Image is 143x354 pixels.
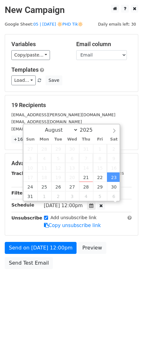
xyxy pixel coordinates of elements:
[93,137,107,141] span: Fri
[96,21,138,28] span: Daily emails left: 30
[79,163,93,172] span: August 14, 2025
[78,242,106,254] a: Preview
[65,182,79,191] span: August 27, 2025
[11,66,39,73] a: Templates
[44,203,83,208] span: [DATE] 12:00pm
[46,75,62,85] button: Save
[11,102,132,109] h5: 19 Recipients
[79,172,93,182] span: August 21, 2025
[44,223,101,228] a: Copy unsubscribe link
[51,182,65,191] span: August 26, 2025
[93,153,107,163] span: August 8, 2025
[11,127,82,131] small: [EMAIL_ADDRESS][DOMAIN_NAME]
[37,153,51,163] span: August 4, 2025
[11,215,42,220] strong: Unsubscribe
[11,202,34,207] strong: Schedule
[65,163,79,172] span: August 13, 2025
[107,172,121,182] span: August 23, 2025
[107,144,121,153] span: August 2, 2025
[107,191,121,201] span: September 6, 2025
[79,191,93,201] span: September 4, 2025
[107,153,121,163] span: August 9, 2025
[33,22,83,27] a: 05 | [DATE] 🔆PHD Tik🔆
[11,160,132,167] h5: Advanced
[11,135,38,143] a: +16 more
[37,191,51,201] span: September 1, 2025
[11,112,115,117] small: [EMAIL_ADDRESS][PERSON_NAME][DOMAIN_NAME]
[5,5,138,15] h2: New Campaign
[79,182,93,191] span: August 28, 2025
[76,41,132,48] h5: Email column
[51,172,65,182] span: August 19, 2025
[93,144,107,153] span: August 1, 2025
[51,214,97,221] label: Add unsubscribe link
[107,163,121,172] span: August 16, 2025
[11,50,50,60] a: Copy/paste...
[79,137,93,141] span: Thu
[11,75,36,85] a: Load...
[111,324,143,354] iframe: Chat Widget
[23,191,37,201] span: August 31, 2025
[11,171,33,176] strong: Tracking
[37,172,51,182] span: August 18, 2025
[78,127,101,133] input: Year
[93,172,107,182] span: August 22, 2025
[107,182,121,191] span: August 30, 2025
[93,163,107,172] span: August 15, 2025
[79,144,93,153] span: July 31, 2025
[79,153,93,163] span: August 7, 2025
[65,137,79,141] span: Wed
[99,170,124,177] label: UTM Codes
[23,153,37,163] span: August 3, 2025
[11,119,82,124] small: [EMAIL_ADDRESS][DOMAIN_NAME]
[37,163,51,172] span: August 11, 2025
[51,163,65,172] span: August 12, 2025
[65,191,79,201] span: September 3, 2025
[51,144,65,153] span: July 29, 2025
[23,163,37,172] span: August 10, 2025
[65,153,79,163] span: August 6, 2025
[65,144,79,153] span: July 30, 2025
[11,190,28,195] strong: Filters
[5,242,77,254] a: Send on [DATE] 12:00pm
[37,137,51,141] span: Mon
[51,137,65,141] span: Tue
[5,22,83,27] small: Google Sheet:
[5,257,53,269] a: Send Test Email
[51,191,65,201] span: September 2, 2025
[65,172,79,182] span: August 20, 2025
[37,182,51,191] span: August 25, 2025
[107,137,121,141] span: Sat
[51,153,65,163] span: August 5, 2025
[23,144,37,153] span: July 27, 2025
[93,191,107,201] span: September 5, 2025
[11,41,67,48] h5: Variables
[96,22,138,27] a: Daily emails left: 30
[23,137,37,141] span: Sun
[23,172,37,182] span: August 17, 2025
[93,182,107,191] span: August 29, 2025
[37,144,51,153] span: July 28, 2025
[23,182,37,191] span: August 24, 2025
